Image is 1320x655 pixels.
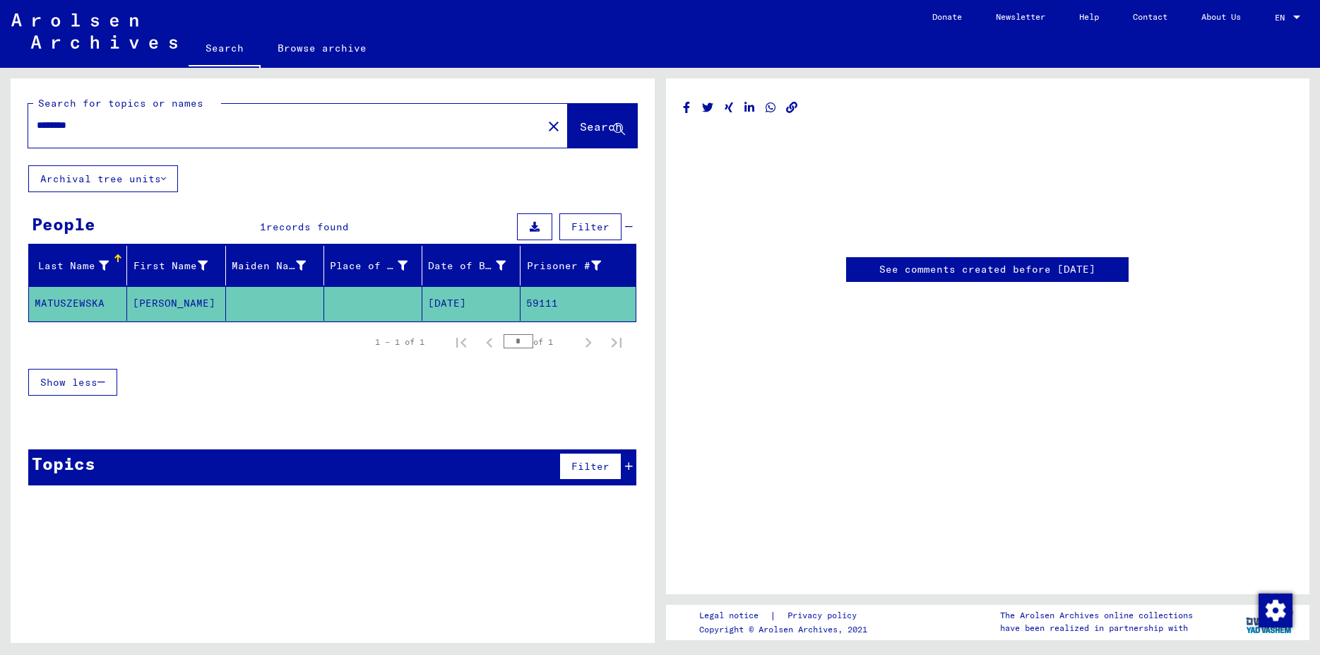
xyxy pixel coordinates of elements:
mat-label: Search for topics or names [38,97,203,110]
button: Archival tree units [28,165,178,192]
img: yv_logo.png [1243,604,1296,639]
div: Topics [32,451,95,476]
div: of 1 [504,335,574,348]
mat-header-cell: Prisoner # [521,246,635,285]
button: Copy link [785,99,799,117]
div: Last Name [35,259,109,273]
img: Change consent [1259,594,1292,627]
div: | [699,608,874,623]
button: Share on Xing [722,99,737,117]
button: Share on WhatsApp [763,99,778,117]
span: Filter [571,220,610,233]
button: Previous page [475,328,504,356]
div: Place of Birth [330,259,408,273]
button: Filter [559,213,622,240]
button: Share on Facebook [679,99,694,117]
button: Filter [559,453,622,480]
button: First page [447,328,475,356]
div: First Name [133,254,225,277]
button: Share on LinkedIn [742,99,757,117]
span: EN [1275,13,1290,23]
div: Last Name [35,254,126,277]
div: Date of Birth [428,259,506,273]
mat-cell: [PERSON_NAME] [127,286,225,321]
span: Filter [571,460,610,473]
mat-cell: [DATE] [422,286,521,321]
mat-cell: 59111 [521,286,635,321]
button: Next page [574,328,602,356]
button: Share on Twitter [701,99,715,117]
mat-cell: MATUSZEWSKA [29,286,127,321]
a: Privacy policy [776,608,874,623]
p: Copyright © Arolsen Archives, 2021 [699,623,874,636]
p: The Arolsen Archives online collections [1000,609,1193,622]
img: Arolsen_neg.svg [11,13,177,49]
div: Maiden Name [232,259,306,273]
span: Search [580,119,622,134]
p: have been realized in partnership with [1000,622,1193,635]
a: Legal notice [699,608,770,623]
div: First Name [133,259,207,273]
mat-icon: close [545,118,562,135]
div: 1 – 1 of 1 [375,336,424,348]
a: Browse archive [261,31,383,65]
a: Search [189,31,261,68]
mat-header-cell: Last Name [29,246,127,285]
span: records found [266,220,349,233]
span: Show less [40,376,97,389]
mat-header-cell: Maiden Name [226,246,324,285]
div: Prisoner # [526,259,600,273]
div: Date of Birth [428,254,523,277]
button: Show less [28,369,117,396]
a: See comments created before [DATE] [879,262,1095,277]
div: Place of Birth [330,254,425,277]
div: Maiden Name [232,254,323,277]
button: Search [568,104,637,148]
button: Last page [602,328,631,356]
span: 1 [260,220,266,233]
mat-header-cell: Place of Birth [324,246,422,285]
div: Prisoner # [526,254,618,277]
button: Clear [540,112,568,140]
mat-header-cell: First Name [127,246,225,285]
mat-header-cell: Date of Birth [422,246,521,285]
div: People [32,211,95,237]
